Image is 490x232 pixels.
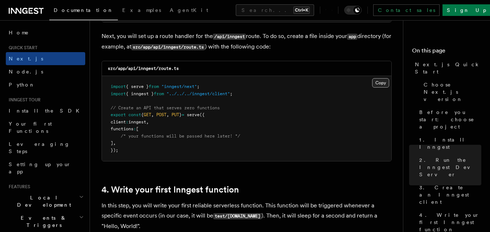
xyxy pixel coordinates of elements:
a: Contact sales [373,4,440,16]
span: = [182,112,184,117]
a: 4. Write your first Inngest function [102,185,239,195]
a: Documentation [49,2,118,20]
code: test/[DOMAIN_NAME] [213,213,262,219]
a: Your first Functions [6,117,85,138]
span: Python [9,82,35,88]
span: // Create an API that serves zero functions [111,105,220,110]
span: Choose Next.js version [424,81,481,103]
span: Features [6,184,30,190]
span: export [111,112,126,117]
a: Next.js Quick Start [412,58,481,78]
span: GET [144,112,151,117]
span: 2. Run the Inngest Dev Server [419,156,481,178]
a: Examples [118,2,165,20]
span: Documentation [54,7,114,13]
span: Next.js Quick Start [415,61,481,75]
button: Toggle dark mode [344,6,362,14]
p: Next, you will set up a route handler for the route. To do so, create a file inside your director... [102,31,392,52]
span: Quick start [6,45,37,51]
span: { serve } [126,84,149,89]
code: src/app/api/inngest/route.ts [108,66,179,71]
code: app [347,34,357,40]
span: Inngest tour [6,97,41,103]
span: "../../../inngest/client" [166,91,230,96]
a: Leveraging Steps [6,138,85,158]
span: ; [230,91,232,96]
span: Your first Functions [9,121,52,134]
a: Next.js [6,52,85,65]
span: : [126,119,128,125]
span: client [111,119,126,125]
span: Events & Triggers [6,214,79,229]
span: : [133,126,136,131]
span: ({ [199,112,205,117]
span: from [149,84,159,89]
span: Node.js [9,69,43,75]
span: { inngest } [126,91,154,96]
a: Node.js [6,65,85,78]
a: Before you start: choose a project [416,106,481,133]
button: Copy [372,78,389,88]
kbd: Ctrl+K [293,7,310,14]
button: Events & Triggers [6,211,85,232]
span: serve [187,112,199,117]
span: 1. Install Inngest [419,136,481,151]
span: [ [136,126,139,131]
span: from [154,91,164,96]
span: , [113,140,116,145]
span: ; [197,84,199,89]
button: Local Development [6,191,85,211]
a: Setting up your app [6,158,85,178]
span: } [179,112,182,117]
a: 3. Create an Inngest client [416,181,481,208]
span: Next.js [9,56,43,62]
span: { [141,112,144,117]
p: In this step, you will write your first reliable serverless function. This function will be trigg... [102,201,392,231]
span: Examples [122,7,161,13]
h4: On this page [412,46,481,58]
span: PUT [172,112,179,117]
span: inngest [128,119,146,125]
span: Home [9,29,29,36]
a: Choose Next.js version [421,78,481,106]
a: Install the SDK [6,104,85,117]
span: Setting up your app [9,161,71,174]
span: "inngest/next" [161,84,197,89]
span: functions [111,126,133,131]
span: Before you start: choose a project [419,109,481,130]
span: POST [156,112,166,117]
span: AgentKit [170,7,208,13]
code: /api/inngest [213,34,246,40]
span: Install the SDK [9,108,84,114]
span: , [146,119,149,125]
span: /* your functions will be passed here later! */ [121,134,240,139]
code: src/app/api/inngest/route.ts [131,44,205,50]
a: AgentKit [165,2,213,20]
span: Leveraging Steps [9,141,70,154]
span: import [111,84,126,89]
span: }); [111,148,118,153]
span: , [166,112,169,117]
span: , [151,112,154,117]
a: Home [6,26,85,39]
span: ] [111,140,113,145]
a: Python [6,78,85,91]
span: const [128,112,141,117]
span: 3. Create an Inngest client [419,184,481,206]
a: 2. Run the Inngest Dev Server [416,153,481,181]
button: Search...Ctrl+K [236,4,314,16]
span: import [111,91,126,96]
a: 1. Install Inngest [416,133,481,153]
span: Local Development [6,194,79,208]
